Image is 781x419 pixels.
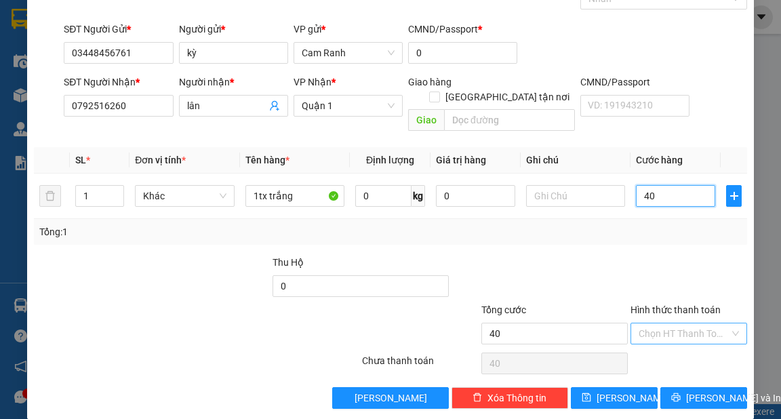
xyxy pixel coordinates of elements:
[452,387,568,409] button: deleteXóa Thông tin
[408,109,444,131] span: Giao
[580,75,689,89] div: CMND/Passport
[17,87,49,151] b: Trà Lan Viên
[64,75,173,89] div: SĐT Người Nhận
[597,391,669,405] span: [PERSON_NAME]
[143,186,226,206] span: Khác
[269,100,280,111] span: user-add
[294,77,332,87] span: VP Nhận
[412,185,425,207] span: kg
[147,17,180,49] img: logo.jpg
[179,22,288,37] div: Người gửi
[39,185,61,207] button: delete
[521,147,631,174] th: Ghi chú
[245,185,345,207] input: VD: Bàn, Ghế
[355,391,427,405] span: [PERSON_NAME]
[630,304,721,315] label: Hình thức thanh toán
[332,387,449,409] button: [PERSON_NAME]
[481,304,526,315] span: Tổng cước
[302,43,395,63] span: Cam Ranh
[487,391,546,405] span: Xóa Thông tin
[473,393,482,403] span: delete
[571,387,658,409] button: save[PERSON_NAME]
[726,185,741,207] button: plus
[436,185,515,207] input: 0
[273,257,304,268] span: Thu Hộ
[294,22,403,37] div: VP gửi
[408,77,452,87] span: Giao hàng
[179,75,288,89] div: Người nhận
[436,155,486,165] span: Giá trị hàng
[39,224,302,239] div: Tổng: 1
[64,22,173,37] div: SĐT Người Gửi
[245,155,289,165] span: Tên hàng
[135,155,186,165] span: Đơn vị tính
[660,387,747,409] button: printer[PERSON_NAME] và In
[17,17,85,85] img: logo.jpg
[526,185,626,207] input: Ghi Chú
[686,391,781,405] span: [PERSON_NAME] và In
[75,155,86,165] span: SL
[582,393,591,403] span: save
[408,22,517,37] div: CMND/Passport
[361,353,480,377] div: Chưa thanh toán
[636,155,683,165] span: Cước hàng
[727,191,740,201] span: plus
[366,155,414,165] span: Định lượng
[114,52,186,62] b: [DOMAIN_NAME]
[83,20,134,154] b: Trà Lan Viên - Gửi khách hàng
[114,64,186,81] li: (c) 2017
[444,109,575,131] input: Dọc đường
[302,96,395,116] span: Quận 1
[440,89,575,104] span: [GEOGRAPHIC_DATA] tận nơi
[671,393,681,403] span: printer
